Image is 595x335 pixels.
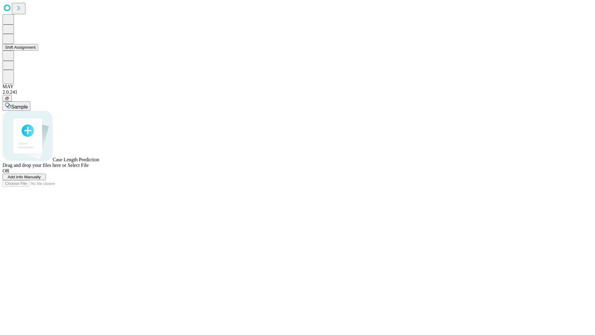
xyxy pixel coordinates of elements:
[2,163,66,168] span: Drag and drop your files here or
[5,96,9,100] span: @
[2,44,38,51] button: Shift Assignment
[2,168,9,173] span: OR
[2,89,593,95] div: 2.0.241
[2,101,30,111] button: Sample
[68,163,89,168] span: Select File
[8,175,41,179] span: Add Info Manually
[53,157,99,162] span: Case Length Prediction
[2,174,46,180] button: Add Info Manually
[11,104,28,109] span: Sample
[2,84,593,89] div: MAY
[2,95,12,101] button: @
